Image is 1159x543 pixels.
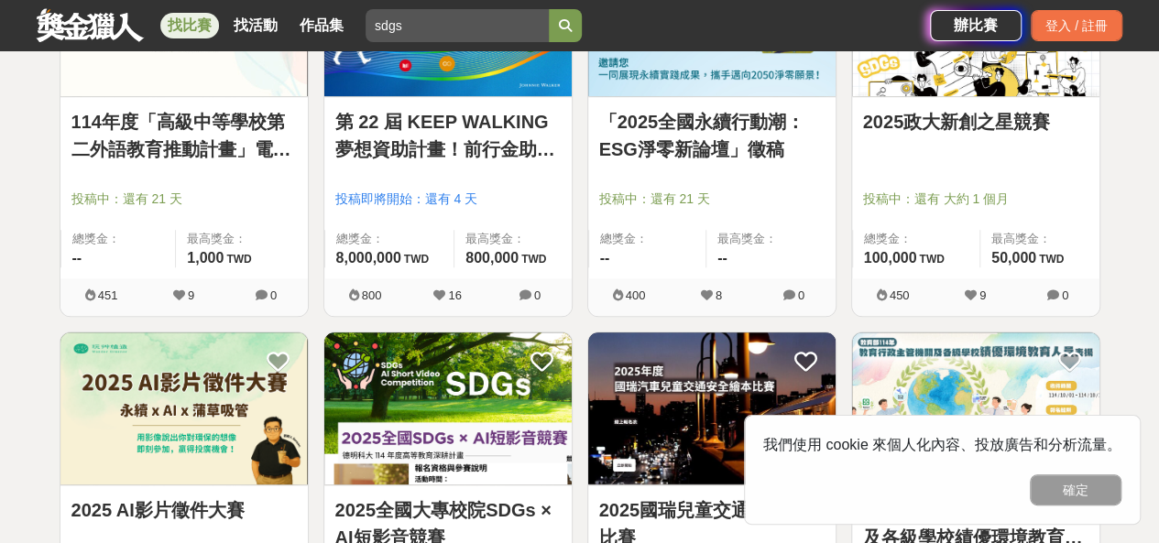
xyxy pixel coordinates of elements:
span: TWD [521,253,546,266]
span: 450 [890,288,910,302]
span: 總獎金： [864,230,968,248]
img: Cover Image [324,332,572,485]
span: 總獎金： [600,230,695,248]
span: 451 [98,288,118,302]
span: 800,000 [465,250,519,266]
span: 50,000 [991,250,1036,266]
img: Cover Image [60,332,308,485]
div: 登入 / 註冊 [1031,10,1122,41]
span: 1,000 [187,250,224,266]
span: 400 [626,288,646,302]
span: 0 [798,288,804,302]
span: TWD [919,253,944,266]
span: 最高獎金： [717,230,825,248]
button: 確定 [1030,474,1121,505]
a: 114年度「高級中等學校第二外語教育推動計畫」電子報徵文 [71,108,297,163]
img: Cover Image [852,332,1099,485]
span: TWD [1039,253,1064,266]
span: 8,000,000 [336,250,401,266]
span: TWD [404,253,429,266]
span: -- [717,250,727,266]
span: -- [600,250,610,266]
span: 總獎金： [336,230,443,248]
span: 我們使用 cookie 來個人化內容、投放廣告和分析流量。 [763,437,1121,452]
a: 作品集 [292,13,351,38]
img: Cover Image [588,332,836,485]
span: 最高獎金： [465,230,560,248]
a: 2025 AI影片徵件大賽 [71,496,297,524]
span: 8 [716,288,722,302]
span: -- [72,250,82,266]
span: 最高獎金： [991,230,1088,248]
span: 9 [979,288,986,302]
span: 投稿即將開始：還有 4 天 [335,190,561,209]
span: TWD [226,253,251,266]
span: 投稿中：還有 大約 1 個月 [863,190,1088,209]
span: 100,000 [864,250,917,266]
span: 0 [534,288,541,302]
span: 投稿中：還有 21 天 [71,190,297,209]
input: 有長照挺你，care到心坎裡！青春出手，拍出照顧 影音徵件活動 [366,9,549,42]
span: 800 [362,288,382,302]
span: 9 [188,288,194,302]
span: 0 [1062,288,1068,302]
a: 辦比賽 [930,10,1022,41]
a: 2025政大新創之星競賽 [863,108,1088,136]
a: 第 22 屆 KEEP WALKING 夢想資助計畫！前行金助力夢想起飛👣 [335,108,561,163]
span: 最高獎金： [187,230,296,248]
a: 找活動 [226,13,285,38]
span: 總獎金： [72,230,165,248]
span: 投稿中：還有 21 天 [599,190,825,209]
span: 0 [270,288,277,302]
a: 「2025全國永續行動潮：ESG淨零新論壇」徵稿 [599,108,825,163]
a: 找比賽 [160,13,219,38]
span: 16 [448,288,461,302]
